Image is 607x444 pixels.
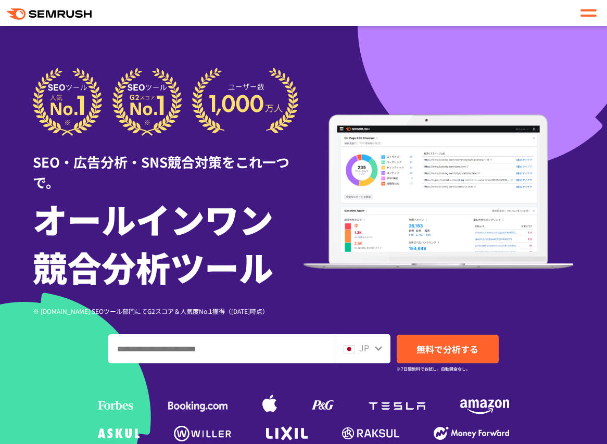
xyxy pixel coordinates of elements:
div: SEO・広告分析・SNS競合対策をこれ一つで。 [33,136,303,192]
h1: オールインワン 競合分析ツール [33,195,303,290]
input: ドメイン、キーワードまたはURLを入力してください [109,335,334,363]
small: ※7日間無料でお試し。自動課金なし。 [397,364,470,374]
div: ※ [DOMAIN_NAME] SEOツール部門にてG2スコア＆人気度No.1獲得（[DATE]時点） [33,306,303,316]
a: 無料で分析する [397,335,499,363]
span: JP [359,341,369,354]
span: 無料で分析する [416,342,478,356]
